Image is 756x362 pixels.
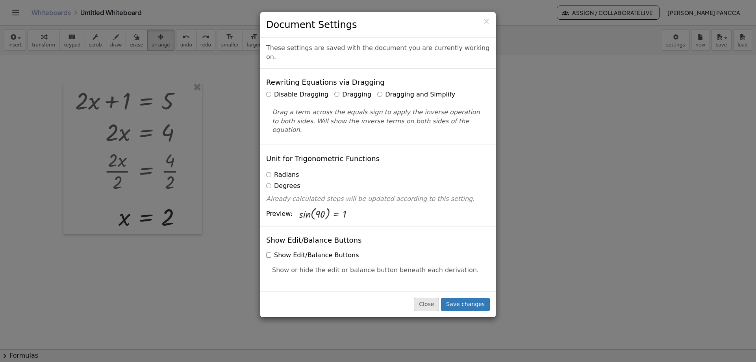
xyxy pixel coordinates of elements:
[377,90,455,99] label: Dragging and Simplify
[441,298,490,311] button: Save changes
[266,18,490,32] h3: Document Settings
[266,172,271,177] input: Radians
[266,171,299,180] label: Radians
[266,236,361,244] h4: Show Edit/Balance Buttons
[377,92,382,97] input: Dragging and Simplify
[272,108,484,135] p: Drag a term across the equals sign to apply the inverse operation to both sides. Will show the in...
[334,90,371,99] label: Dragging
[266,182,300,191] label: Degrees
[266,92,271,97] input: Disable Dragging
[266,183,271,188] input: Degrees
[334,92,339,97] input: Dragging
[266,210,293,219] span: Preview:
[266,78,385,86] h4: Rewriting Equations via Dragging
[266,252,271,258] input: Show Edit/Balance Buttons
[272,266,484,275] p: Show or hide the edit or balance button beneath each derivation.
[266,251,359,260] label: Show Edit/Balance Buttons
[260,38,496,69] div: These settings are saved with the document you are currently working on.
[266,155,380,163] h4: Unit for Trigonometric Functions
[483,17,490,26] span: ×
[483,17,490,26] button: Close
[266,195,490,204] p: Already calculated steps will be updated according to this setting.
[266,90,328,99] label: Disable Dragging
[414,298,439,311] button: Close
